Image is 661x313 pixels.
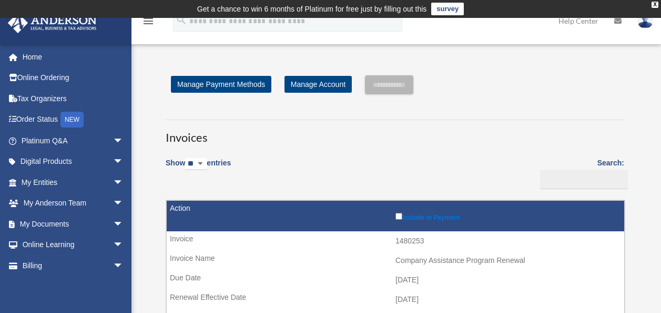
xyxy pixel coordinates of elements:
[167,231,624,251] td: 1480253
[113,130,134,152] span: arrow_drop_down
[540,170,628,190] input: Search:
[142,15,155,27] i: menu
[185,158,207,170] select: Showentries
[7,46,139,67] a: Home
[142,18,155,27] a: menu
[395,213,402,220] input: Include in Payment
[167,270,624,290] td: [DATE]
[171,76,271,93] a: Manage Payment Methods
[7,88,139,109] a: Tax Organizers
[166,156,231,181] label: Show entries
[395,256,619,265] div: Company Assistance Program Renewal
[113,213,134,235] span: arrow_drop_down
[113,193,134,214] span: arrow_drop_down
[60,112,84,128] div: NEW
[167,290,624,310] td: [DATE]
[652,2,658,8] div: close
[113,151,134,173] span: arrow_drop_down
[431,3,464,15] a: survey
[7,213,139,234] a: My Documentsarrow_drop_down
[113,255,134,277] span: arrow_drop_down
[7,193,139,214] a: My Anderson Teamarrow_drop_down
[7,255,134,276] a: Billingarrow_drop_down
[113,172,134,193] span: arrow_drop_down
[7,234,139,256] a: Online Learningarrow_drop_down
[15,276,129,298] a: Open Invoices
[284,76,352,93] a: Manage Account
[7,151,139,172] a: Digital Productsarrow_drop_down
[166,120,624,146] h3: Invoices
[197,3,427,15] div: Get a chance to win 6 months of Platinum for free just by filling out this
[5,13,100,33] img: Anderson Advisors Platinum Portal
[7,67,139,89] a: Online Ordering
[395,211,619,221] label: Include in Payment
[7,172,139,193] a: My Entitiesarrow_drop_down
[637,13,653,28] img: User Pic
[536,156,624,189] label: Search:
[7,109,139,131] a: Order StatusNEW
[176,14,187,26] i: search
[7,130,139,151] a: Platinum Q&Aarrow_drop_down
[113,234,134,256] span: arrow_drop_down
